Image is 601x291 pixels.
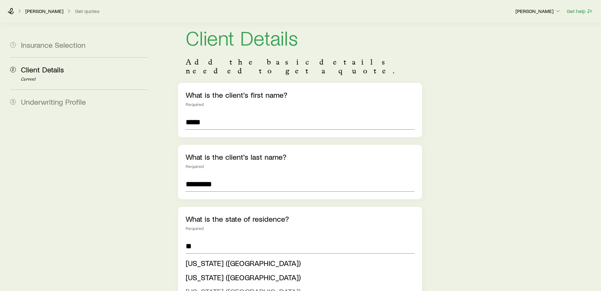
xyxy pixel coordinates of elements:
[515,8,561,15] button: [PERSON_NAME]
[566,8,593,15] button: Get help
[186,152,414,161] p: What is the client's last name?
[186,226,414,231] div: Required
[21,97,86,106] span: Underwriting Profile
[186,273,301,282] span: [US_STATE] ([GEOGRAPHIC_DATA])
[10,67,16,72] span: 2
[515,8,561,14] p: [PERSON_NAME]
[21,65,64,74] span: Client Details
[186,214,414,223] p: What is the state of residence?
[21,77,148,82] p: Current
[186,270,411,285] li: Pennsylvania (PA)
[186,58,414,75] p: Add the basic details needed to get a quote.
[186,256,411,270] li: Nevada (NV)
[75,8,100,14] button: Get quotes
[25,8,63,14] p: [PERSON_NAME]
[10,42,16,48] span: 1
[21,40,86,49] span: Insurance Selection
[186,164,414,169] div: Required
[186,258,301,268] span: [US_STATE] ([GEOGRAPHIC_DATA])
[186,102,414,107] div: Required
[186,27,414,47] h1: Client Details
[186,90,414,99] p: What is the client's first name?
[10,99,16,105] span: 3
